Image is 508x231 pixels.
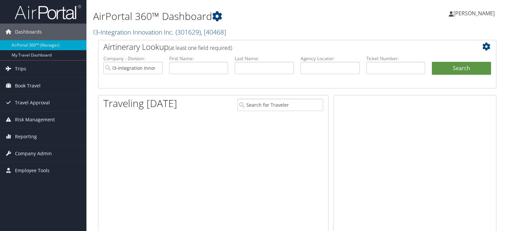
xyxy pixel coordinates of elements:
[103,96,177,110] h1: Traveling [DATE]
[15,128,37,145] span: Reporting
[235,55,294,62] label: Last Name:
[453,10,495,17] span: [PERSON_NAME]
[15,24,42,40] span: Dashboards
[103,55,163,62] label: Company - Division:
[169,44,232,52] span: (at least one field required)
[15,4,81,20] img: airportal-logo.png
[366,55,426,62] label: Ticket Number:
[15,60,26,77] span: Trips
[15,145,52,162] span: Company Admin
[237,99,323,111] input: Search for Traveler
[103,41,458,53] h2: Airtinerary Lookup
[93,28,226,37] a: I3-Integration Innovation Inc.
[15,162,50,179] span: Employee Tools
[169,55,228,62] label: First Name:
[15,94,50,111] span: Travel Approval
[93,9,365,23] h1: AirPortal 360™ Dashboard
[15,111,55,128] span: Risk Management
[301,55,360,62] label: Agency Locator:
[449,3,501,23] a: [PERSON_NAME]
[201,28,226,37] span: , [ 40468 ]
[176,28,201,37] span: ( 301629 )
[432,62,491,75] button: Search
[15,77,41,94] span: Book Travel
